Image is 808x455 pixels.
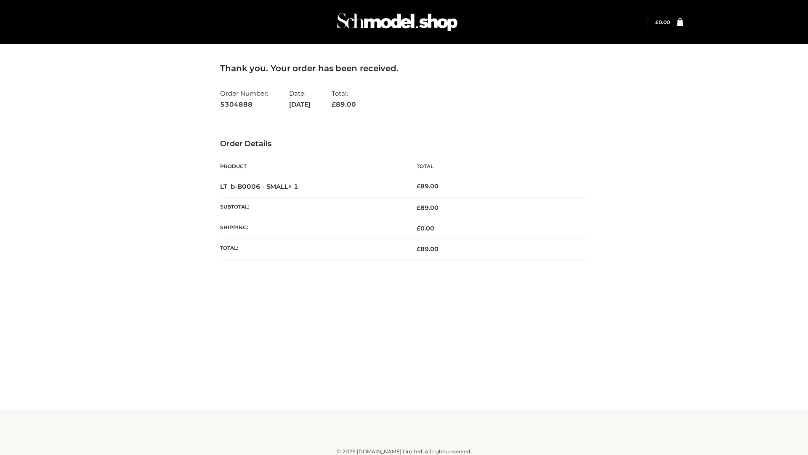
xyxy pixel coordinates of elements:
span: 89.00 [417,245,439,253]
span: £ [655,19,659,25]
th: Shipping: [220,218,404,239]
h3: Thank you. Your order has been received. [220,63,588,73]
bdi: 0.00 [655,19,670,25]
strong: [DATE] [289,99,311,110]
strong: 5304888 [220,99,268,110]
li: Order Number: [220,86,268,112]
span: 89.00 [417,204,439,211]
strong: × 1 [288,182,298,190]
th: Total [404,157,588,176]
li: Total: [332,86,356,112]
span: £ [332,100,336,108]
span: 89.00 [332,100,356,108]
span: £ [417,182,420,190]
a: £0.00 [655,19,670,25]
strong: LT_b-B0006 - SMALL [220,182,298,190]
li: Date: [289,86,311,112]
img: Schmodel Admin 964 [334,5,460,39]
span: £ [417,245,420,253]
bdi: 0.00 [417,225,434,232]
th: Product [220,157,404,176]
th: Subtotal: [220,197,404,218]
th: Total: [220,239,404,260]
bdi: 89.00 [417,182,439,190]
h3: Order Details [220,139,588,149]
span: £ [417,225,420,232]
span: £ [417,204,420,211]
